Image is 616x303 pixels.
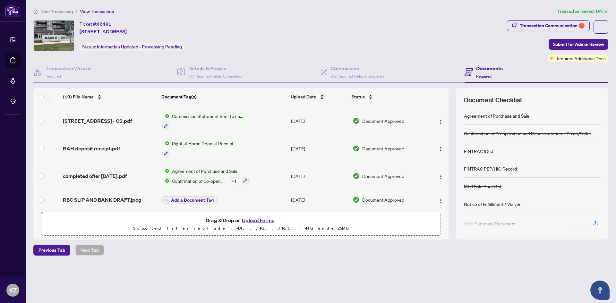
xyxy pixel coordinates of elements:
span: Required [46,74,61,79]
span: Add a Document Tag [171,198,214,202]
span: 2/2 Required Fields Completed [330,74,384,79]
button: Upload Forms [240,216,276,224]
th: Status [349,88,425,106]
span: [STREET_ADDRESS] [80,28,127,35]
span: Agreement of Purchase and Sale [169,167,240,174]
th: (10) File Name [60,88,159,106]
div: Notice of Fulfillment / Waiver [464,200,521,207]
span: Right at Home Deposit Receipt [169,140,236,147]
div: Agreement of Purchase and Sale [464,112,529,119]
span: Submit for Admin Review [553,39,604,49]
button: Previous Tab [33,245,70,256]
span: Requires Additional Docs [555,55,606,62]
button: Add a Document Tag [162,196,217,204]
img: Status Icon [162,167,169,174]
button: Add a Document Tag [162,196,217,204]
span: ellipsis [599,25,603,29]
span: 46481 [97,21,111,27]
img: Document Status [353,173,360,180]
button: Status IconAgreement of Purchase and SaleStatus IconConfirmation of Co-operation and Representati... [162,167,249,185]
p: Supported files include .PDF, .JPG, .JPEG, .PNG under 25 MB [45,224,437,232]
span: Drag & Drop orUpload FormsSupported files include .PDF, .JPG, .JPEG, .PNG under25MB [41,212,441,236]
div: FINTRAC ID(s) [464,147,493,155]
img: Logo [438,119,443,124]
div: Confirmation of Co-operation and Representation—Buyer/Seller [464,130,591,137]
span: home [33,9,38,14]
div: 1 [579,23,585,29]
span: Upload Date [291,93,316,100]
img: Logo [438,198,443,203]
span: Document Approved [362,173,404,180]
h4: Commission [330,64,384,72]
th: Upload Date [288,88,349,106]
span: 3/3 Required Fields Completed [188,74,242,79]
img: IMG-X12092830_1.jpg [34,21,74,51]
td: [DATE] [288,107,350,135]
div: Ticket #: [80,20,111,28]
span: Document Checklist [464,96,522,105]
button: Status IconCommission Statement Sent to Lawyer [162,113,245,130]
span: RBC SLIP AND BANK DRAFT.jpeg [63,196,141,204]
article: Transaction saved [DATE] [557,8,608,15]
img: Status Icon [162,177,169,184]
img: Logo [438,147,443,152]
button: Logo [436,195,446,205]
h4: Transaction Wizard [46,64,91,72]
li: / [75,8,77,15]
img: Logo [438,174,443,179]
h4: Details & People [188,64,242,72]
div: + 1 [229,177,239,184]
span: Document Approved [362,117,404,124]
span: (10) File Name [63,93,94,100]
div: Status: [80,42,184,51]
div: Offer Summary Document [464,220,516,227]
span: Drag & Drop or [206,216,276,224]
span: Document Approved [362,145,404,152]
span: [STREET_ADDRESS] - CS.pdf [63,117,132,125]
img: Status Icon [162,113,169,120]
span: plus [165,198,168,202]
span: KZ [9,286,17,295]
button: Status IconRight at Home Deposit Receipt [162,140,236,157]
span: Confirmation of Co-operation and Representation—Buyer/Seller [169,177,226,184]
button: Next Tab [75,245,104,256]
button: Logo [436,171,446,181]
div: Transaction Communication [520,21,585,31]
span: Information Updated - Processing Pending [97,44,182,50]
th: Document Tag(s) [159,88,288,106]
button: Logo [436,116,446,126]
span: Deal Processing [40,9,73,14]
img: Document Status [353,145,360,152]
button: Submit for Admin Review [549,39,608,50]
img: Status Icon [162,140,169,147]
span: Status [352,93,365,100]
span: Required [476,74,492,79]
div: FINTRAC PEP/HIO Record [464,165,517,172]
button: Open asap [590,281,610,300]
button: Logo [436,143,446,154]
img: logo [5,5,21,17]
td: [DATE] [288,162,350,190]
span: Previous Tab [38,245,65,255]
span: RAH deposit receipt.pdf [63,145,120,152]
div: MLS Sold Print Out [464,183,501,190]
td: [DATE] [288,135,350,162]
span: Commission Statement Sent to Lawyer [169,113,245,120]
span: Document Approved [362,196,404,203]
h4: Documents [476,64,503,72]
img: Document Status [353,117,360,124]
button: Transaction Communication1 [507,20,590,31]
span: completed offer [DATE].pdf [63,172,127,180]
td: [DATE] [288,189,350,210]
img: Document Status [353,196,360,203]
span: View Transaction [80,9,114,14]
